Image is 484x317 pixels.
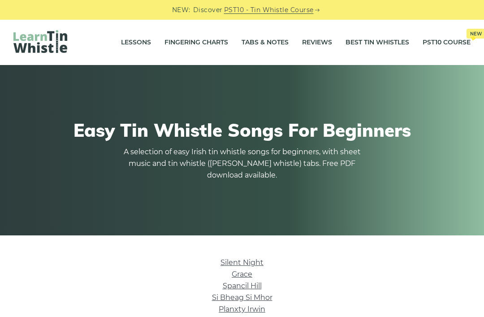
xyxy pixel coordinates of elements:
a: Lessons [121,31,151,54]
a: Reviews [302,31,332,54]
a: Silent Night [220,258,264,267]
a: Best Tin Whistles [346,31,409,54]
a: Fingering Charts [164,31,228,54]
p: A selection of easy Irish tin whistle songs for beginners, with sheet music and tin whistle ([PER... [121,146,363,181]
a: PST10 CourseNew [423,31,471,54]
h1: Easy Tin Whistle Songs For Beginners [18,119,466,141]
a: Si­ Bheag Si­ Mhor [212,293,272,302]
a: Tabs & Notes [242,31,289,54]
img: LearnTinWhistle.com [13,30,67,53]
a: Spancil Hill [223,282,262,290]
a: Planxty Irwin [219,305,265,313]
a: Grace [232,270,252,278]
